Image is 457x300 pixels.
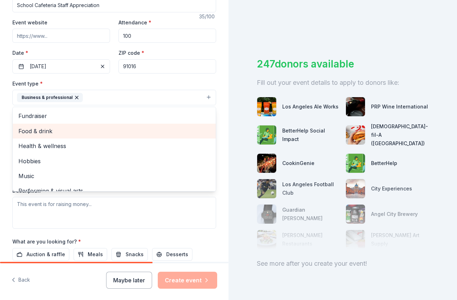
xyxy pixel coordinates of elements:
[18,186,210,195] span: Performing & visual arts
[18,157,210,166] span: Hobbies
[12,107,216,192] div: Business & professional
[18,111,210,120] span: Fundraiser
[18,141,210,151] span: Health & wellness
[17,93,83,102] div: Business & professional
[18,127,210,136] span: Food & drink
[18,171,210,181] span: Music
[12,90,216,105] button: Business & professional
